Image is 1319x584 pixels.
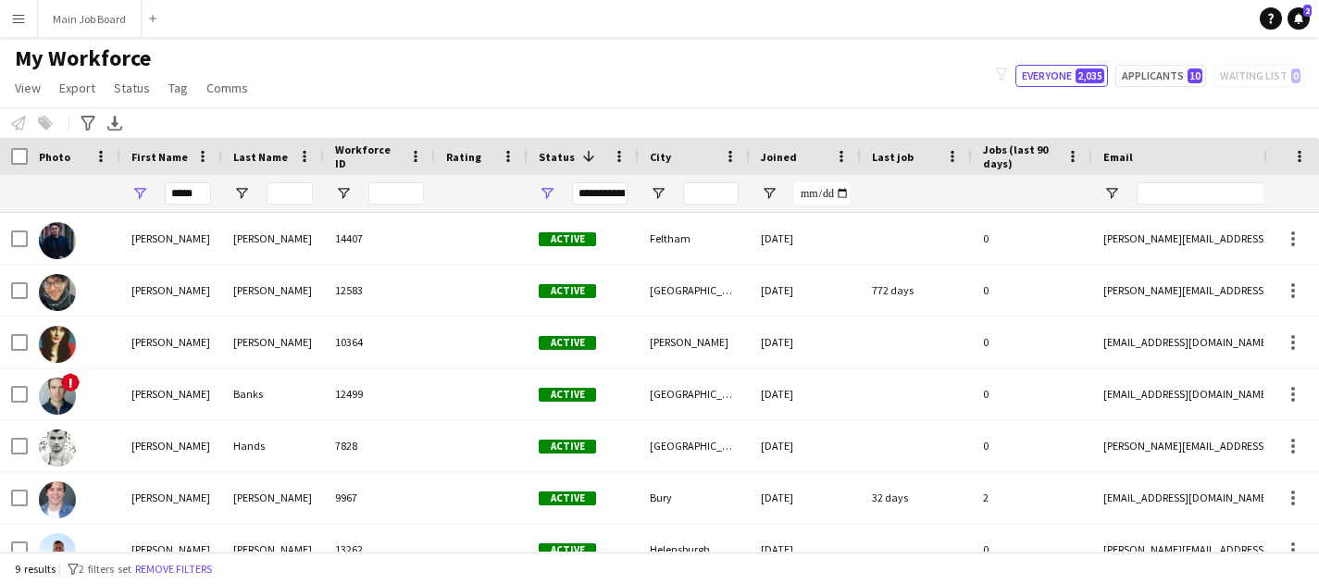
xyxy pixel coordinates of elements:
div: 12583 [324,265,435,316]
input: Last Name Filter Input [267,182,313,205]
button: Open Filter Menu [650,185,666,202]
span: Tag [168,80,188,96]
div: 0 [972,317,1092,367]
div: [PERSON_NAME] [120,524,222,575]
div: [PERSON_NAME] [120,213,222,264]
button: Open Filter Menu [1103,185,1120,202]
div: [PERSON_NAME] [120,472,222,523]
button: Open Filter Menu [233,185,250,202]
div: [DATE] [750,472,861,523]
img: Nathan Hands [39,429,76,466]
div: Feltham [639,213,750,264]
div: [PERSON_NAME] [120,368,222,419]
span: Status [114,80,150,96]
span: ! [61,373,80,391]
span: Active [539,543,596,557]
div: [GEOGRAPHIC_DATA] [639,368,750,419]
div: 0 [972,524,1092,575]
div: [PERSON_NAME] [222,472,324,523]
div: 0 [972,213,1092,264]
img: Jonathan Nuñez [39,274,76,311]
div: Banks [222,368,324,419]
span: Joined [761,150,797,164]
button: Open Filter Menu [335,185,352,202]
div: 0 [972,265,1092,316]
div: 7828 [324,420,435,471]
div: 10364 [324,317,435,367]
app-action-btn: Export XLSX [104,112,126,134]
div: Hands [222,420,324,471]
button: Applicants10 [1115,65,1206,87]
a: Export [52,76,103,100]
span: City [650,150,671,164]
div: 14407 [324,213,435,264]
div: 0 [972,420,1092,471]
div: [DATE] [750,213,861,264]
span: Jobs (last 90 days) [983,143,1059,170]
div: [DATE] [750,524,861,575]
span: Comms [206,80,248,96]
div: [PERSON_NAME] [120,317,222,367]
span: Workforce ID [335,143,402,170]
span: Active [539,336,596,350]
button: Open Filter Menu [131,185,148,202]
span: Last Name [233,150,288,164]
div: [DATE] [750,265,861,316]
div: [PERSON_NAME] [222,524,324,575]
div: Helensburgh [639,524,750,575]
div: [GEOGRAPHIC_DATA] [639,420,750,471]
div: 772 days [861,265,972,316]
button: Everyone2,035 [1015,65,1108,87]
span: My Workforce [15,44,151,72]
a: 2 [1288,7,1310,30]
span: Status [539,150,575,164]
span: Active [539,232,596,246]
span: Active [539,491,596,505]
div: [PERSON_NAME] [222,213,324,264]
div: [PERSON_NAME] [639,317,750,367]
span: First Name [131,150,188,164]
span: 2 filters set [79,562,131,576]
a: Status [106,76,157,100]
div: [PERSON_NAME] [222,265,324,316]
div: 2 [972,472,1092,523]
a: Comms [199,76,255,100]
div: 12499 [324,368,435,419]
div: 13262 [324,524,435,575]
button: Remove filters [131,559,216,579]
button: Main Job Board [38,1,142,37]
div: Bury [639,472,750,523]
span: 10 [1188,68,1202,83]
a: Tag [161,76,195,100]
img: Nathan Banks [39,378,76,415]
div: [PERSON_NAME] [120,420,222,471]
div: [PERSON_NAME] [222,317,324,367]
div: 0 [972,368,1092,419]
span: 2,035 [1076,68,1104,83]
input: First Name Filter Input [165,182,211,205]
span: Active [539,388,596,402]
app-action-btn: Advanced filters [77,112,99,134]
input: Workforce ID Filter Input [368,182,424,205]
div: 9967 [324,472,435,523]
img: Nathan Janman [39,533,76,570]
span: 2 [1303,5,1312,17]
span: Last job [872,150,914,164]
img: Nathalie Archer [39,326,76,363]
span: Active [539,440,596,454]
input: City Filter Input [683,182,739,205]
img: Jonathan Montoya [39,222,76,259]
img: Nathan Hobley-Smith [39,481,76,518]
span: Export [59,80,95,96]
span: Email [1103,150,1133,164]
span: Active [539,284,596,298]
div: [GEOGRAPHIC_DATA] [639,265,750,316]
span: Photo [39,150,70,164]
button: Open Filter Menu [539,185,555,202]
a: View [7,76,48,100]
span: View [15,80,41,96]
div: [PERSON_NAME] [120,265,222,316]
div: [DATE] [750,317,861,367]
div: [DATE] [750,368,861,419]
div: [DATE] [750,420,861,471]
